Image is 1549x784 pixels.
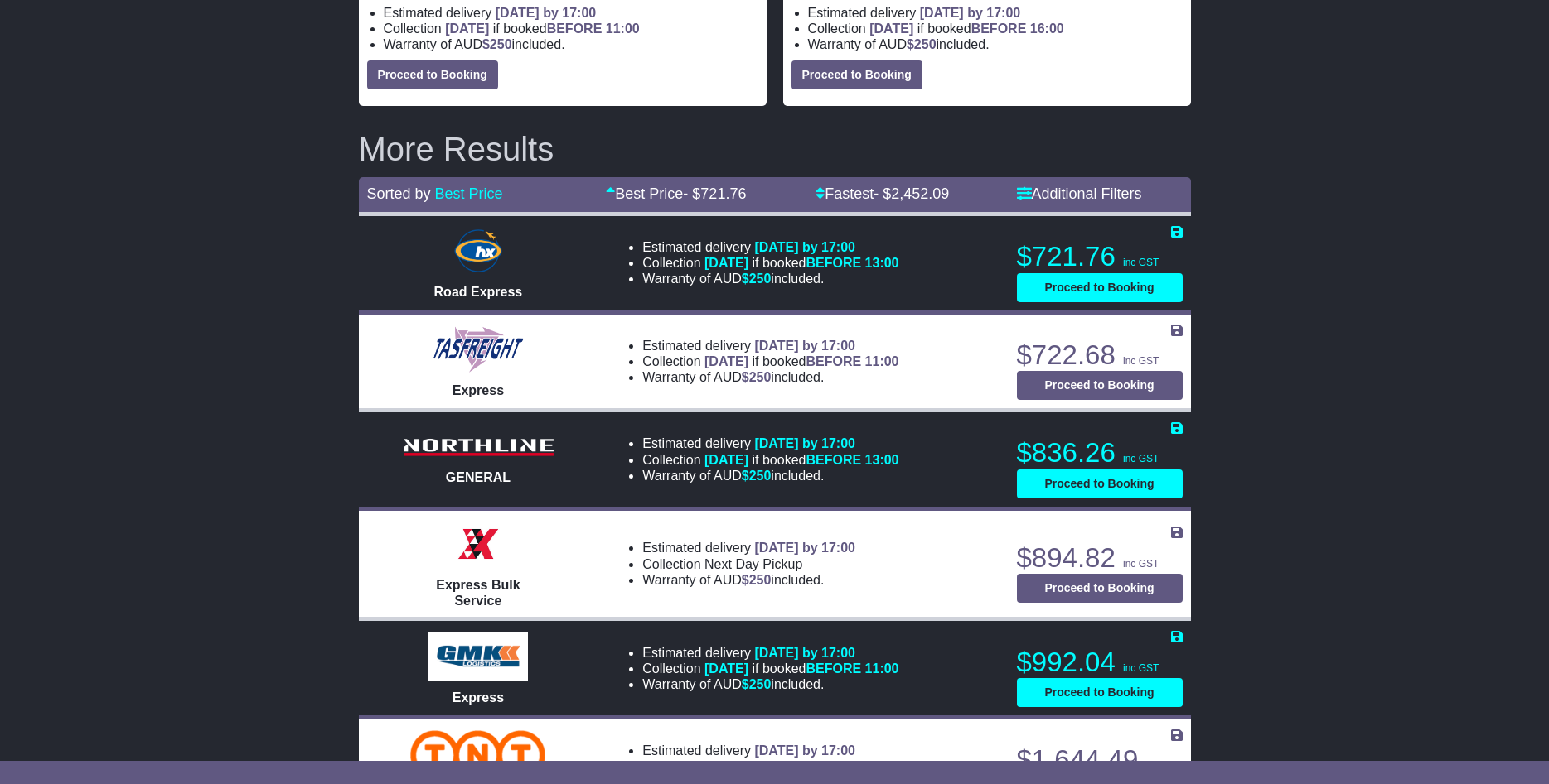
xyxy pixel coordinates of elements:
[806,354,861,368] span: BEFORE
[1017,574,1183,603] button: Proceed to Booking
[436,578,520,608] span: Express Bulk Service
[1017,678,1183,707] button: Proceed to Booking
[1017,646,1183,679] p: $992.04
[874,185,949,202] span: - $
[547,22,603,36] span: BEFORE
[704,661,748,676] span: [DATE]
[869,22,1063,36] span: if booked
[1017,273,1183,302] button: Proceed to Booking
[642,338,898,354] li: Estimated delivery
[869,22,913,36] span: [DATE]
[642,271,898,286] li: Warranty of AUD included.
[606,185,746,202] a: Best Price- $721.76
[865,256,899,270] span: 13:00
[971,22,1027,36] span: BEFORE
[453,519,503,569] img: Border Express: Express Bulk Service
[1017,371,1183,400] button: Proceed to Booking
[359,131,1191,167] h2: More Results
[1017,436,1183,469] p: $836.26
[1123,257,1159,268] span: inc GST
[704,661,898,676] span: if booked
[704,354,898,368] span: if booked
[367,185,431,202] span: Sorted by
[865,760,899,774] span: 14:00
[453,383,504,397] span: Express
[1017,339,1183,372] p: $722.68
[410,730,545,780] img: TNT Domestic: Road Express
[806,453,861,467] span: BEFORE
[642,661,898,676] li: Collection
[642,435,898,451] li: Estimated delivery
[642,468,898,483] li: Warranty of AUD included.
[749,370,772,384] span: 250
[642,572,855,588] li: Warranty of AUD included.
[1017,469,1183,498] button: Proceed to Booking
[384,36,758,52] li: Warranty of AUD included.
[704,760,748,774] span: [DATE]
[704,256,748,270] span: [DATE]
[367,60,498,89] button: Proceed to Booking
[683,185,746,202] span: - $
[642,540,855,556] li: Estimated delivery
[1030,22,1064,36] span: 16:00
[816,185,949,202] a: Fastest- $2,452.09
[700,185,746,202] span: 721.76
[1123,453,1159,464] span: inc GST
[642,676,898,692] li: Warranty of AUD included.
[754,436,855,450] span: [DATE] by 17:00
[490,37,512,51] span: 250
[642,239,898,255] li: Estimated delivery
[742,573,772,587] span: $
[865,453,899,467] span: 13:00
[704,453,898,467] span: if booked
[806,760,861,774] span: BEFORE
[1123,558,1159,570] span: inc GST
[642,452,898,468] li: Collection
[482,37,512,51] span: $
[749,573,772,587] span: 250
[451,226,506,276] img: Hunter Express: Road Express
[808,21,1183,36] li: Collection
[384,21,758,36] li: Collection
[642,354,898,369] li: Collection
[754,339,855,353] span: [DATE] by 17:00
[865,354,899,368] span: 11:00
[1123,355,1159,367] span: inc GST
[642,255,898,271] li: Collection
[749,469,772,483] span: 250
[1017,240,1183,273] p: $721.76
[496,6,597,20] span: [DATE] by 17:00
[606,22,640,36] span: 11:00
[754,646,855,660] span: [DATE] by 17:00
[891,185,949,202] span: 2,452.09
[914,37,937,51] span: 250
[435,185,503,202] a: Best Price
[434,285,523,299] span: Road Express
[749,677,772,691] span: 250
[453,690,504,705] span: Express
[808,36,1183,52] li: Warranty of AUD included.
[445,22,639,36] span: if booked
[704,557,802,571] span: Next Day Pickup
[754,743,855,758] span: [DATE] by 17:00
[742,469,772,483] span: $
[704,354,748,368] span: [DATE]
[642,645,898,661] li: Estimated delivery
[384,5,758,21] li: Estimated delivery
[428,632,528,681] img: GMK Logistics: Express
[749,272,772,286] span: 250
[742,370,772,384] span: $
[446,470,511,484] span: GENERAL
[704,256,898,270] span: if booked
[742,272,772,286] span: $
[642,556,855,572] li: Collection
[806,256,861,270] span: BEFORE
[704,760,898,774] span: if booked
[1017,743,1183,777] p: $1,644.49
[907,37,937,51] span: $
[1017,185,1142,202] a: Additional Filters
[808,5,1183,21] li: Estimated delivery
[395,434,561,461] img: Northline Distribution: GENERAL
[754,240,855,254] span: [DATE] by 17:00
[865,661,899,676] span: 11:00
